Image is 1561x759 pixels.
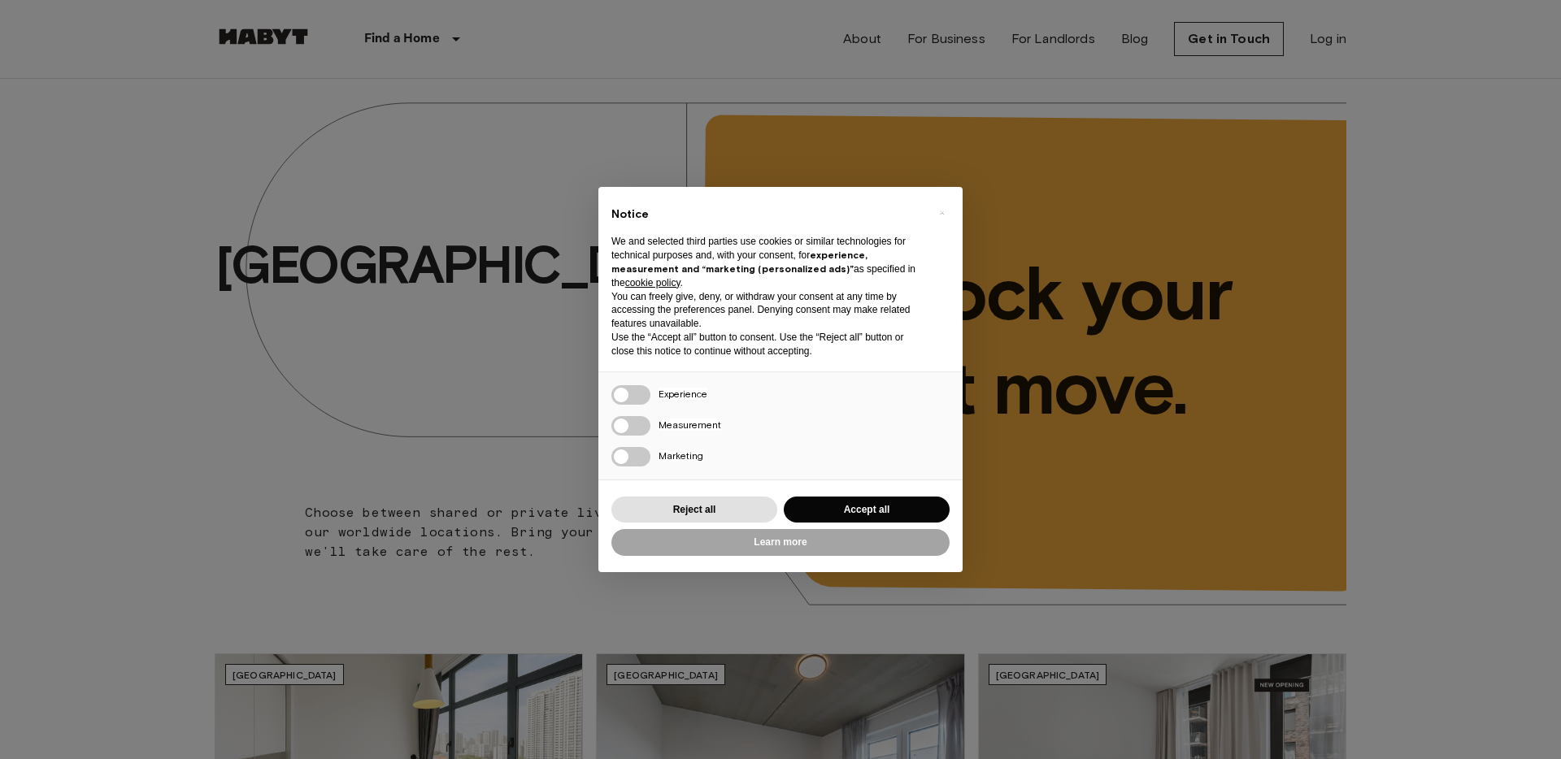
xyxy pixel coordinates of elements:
[625,277,680,288] a: cookie policy
[659,419,721,431] span: Measurement
[659,449,703,462] span: Marketing
[611,290,924,331] p: You can freely give, deny, or withdraw your consent at any time by accessing the preferences pane...
[939,203,945,223] span: ×
[611,497,777,523] button: Reject all
[611,529,950,556] button: Learn more
[928,200,954,226] button: Close this notice
[611,249,867,275] strong: experience, measurement and “marketing (personalized ads)”
[784,497,950,523] button: Accept all
[611,331,924,358] p: Use the “Accept all” button to consent. Use the “Reject all” button or close this notice to conti...
[659,388,707,400] span: Experience
[611,235,924,289] p: We and selected third parties use cookies or similar technologies for technical purposes and, wit...
[611,206,924,223] h2: Notice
